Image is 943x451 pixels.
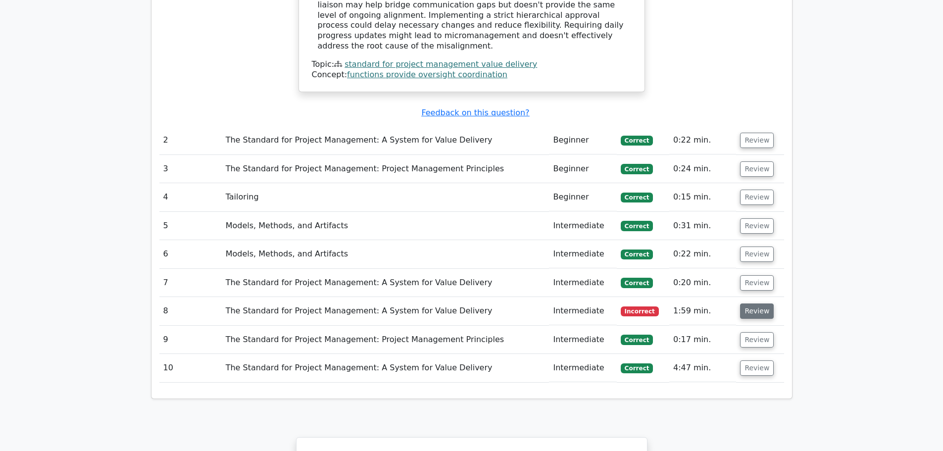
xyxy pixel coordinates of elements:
td: 4:47 min. [669,354,736,382]
td: 0:15 min. [669,183,736,211]
span: Correct [621,278,653,288]
td: Intermediate [549,297,616,325]
td: 5 [159,212,222,240]
td: Beginner [549,126,616,154]
td: 0:31 min. [669,212,736,240]
div: Concept: [312,70,632,80]
td: 0:20 min. [669,269,736,297]
td: 9 [159,326,222,354]
button: Review [740,332,774,348]
span: Correct [621,136,653,146]
td: 0:24 min. [669,155,736,183]
span: Correct [621,164,653,174]
td: The Standard for Project Management: Project Management Principles [222,155,549,183]
td: Tailoring [222,183,549,211]
button: Review [740,247,774,262]
td: Intermediate [549,269,616,297]
td: 6 [159,240,222,268]
td: 0:22 min. [669,240,736,268]
td: Intermediate [549,212,616,240]
a: functions provide oversight coordination [347,70,507,79]
td: The Standard for Project Management: A System for Value Delivery [222,297,549,325]
td: The Standard for Project Management: Project Management Principles [222,326,549,354]
button: Review [740,161,774,177]
td: 7 [159,269,222,297]
button: Review [740,133,774,148]
span: Correct [621,221,653,231]
td: 0:22 min. [669,126,736,154]
button: Review [740,218,774,234]
span: Correct [621,335,653,345]
span: Correct [621,363,653,373]
td: Intermediate [549,354,616,382]
td: The Standard for Project Management: A System for Value Delivery [222,126,549,154]
button: Review [740,360,774,376]
td: The Standard for Project Management: A System for Value Delivery [222,354,549,382]
td: Intermediate [549,240,616,268]
td: 10 [159,354,222,382]
button: Review [740,303,774,319]
a: standard for project management value delivery [345,59,537,69]
td: The Standard for Project Management: A System for Value Delivery [222,269,549,297]
td: 2 [159,126,222,154]
td: Intermediate [549,326,616,354]
div: Topic: [312,59,632,70]
td: 1:59 min. [669,297,736,325]
td: Models, Methods, and Artifacts [222,240,549,268]
a: Feedback on this question? [421,108,529,117]
span: Incorrect [621,306,659,316]
td: 8 [159,297,222,325]
button: Review [740,275,774,291]
td: Beginner [549,183,616,211]
td: Models, Methods, and Artifacts [222,212,549,240]
button: Review [740,190,774,205]
td: 0:17 min. [669,326,736,354]
td: Beginner [549,155,616,183]
span: Correct [621,193,653,202]
td: 4 [159,183,222,211]
span: Correct [621,250,653,259]
td: 3 [159,155,222,183]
